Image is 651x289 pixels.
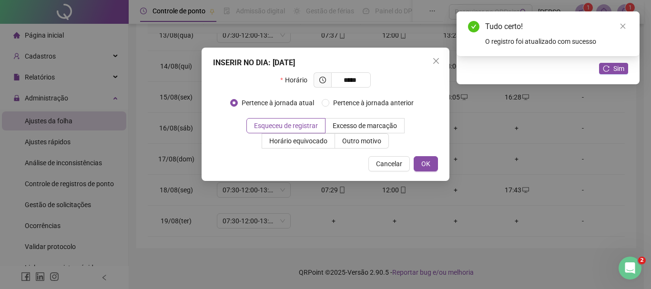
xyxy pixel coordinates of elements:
[368,156,410,171] button: Cancelar
[254,122,318,130] span: Esqueceu de registrar
[213,57,438,69] div: INSERIR NO DIA : [DATE]
[319,77,326,83] span: clock-circle
[619,257,641,279] iframe: Intercom live chat
[280,72,313,88] label: Horário
[414,156,438,171] button: OK
[342,137,381,145] span: Outro motivo
[603,65,610,72] span: reload
[485,36,628,47] div: O registro foi atualizado com sucesso
[376,159,402,169] span: Cancelar
[613,63,624,74] span: Sim
[468,21,479,32] span: check-circle
[269,137,327,145] span: Horário equivocado
[333,122,397,130] span: Excesso de marcação
[428,53,444,69] button: Close
[620,23,626,30] span: close
[238,98,318,108] span: Pertence à jornada atual
[329,98,417,108] span: Pertence à jornada anterior
[421,159,430,169] span: OK
[618,21,628,31] a: Close
[638,257,646,264] span: 2
[432,57,440,65] span: close
[599,63,628,74] button: Sim
[485,21,628,32] div: Tudo certo!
